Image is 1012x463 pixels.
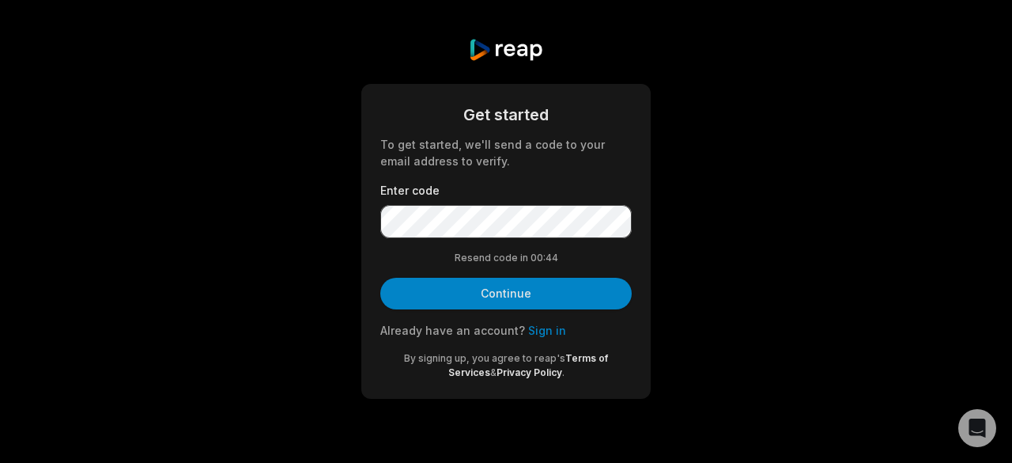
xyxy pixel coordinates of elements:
span: Already have an account? [380,324,525,337]
div: Get started [380,103,632,127]
div: Open Intercom Messenger [958,409,996,447]
div: To get started, we'll send a code to your email address to verify. [380,136,632,169]
span: & [490,366,497,378]
label: Enter code [380,182,632,199]
span: 44 [546,251,558,265]
a: Sign in [528,324,566,337]
a: Terms of Services [448,352,609,378]
button: Continue [380,278,632,309]
img: reap [468,38,543,62]
div: Resend code in 00: [380,251,632,265]
span: . [562,366,565,378]
span: By signing up, you agree to reap's [404,352,565,364]
a: Privacy Policy [497,366,562,378]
